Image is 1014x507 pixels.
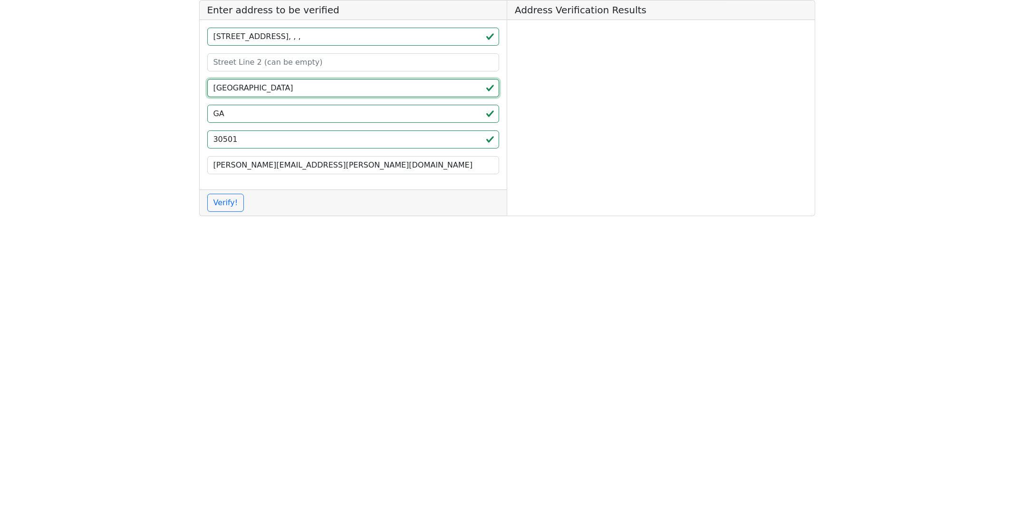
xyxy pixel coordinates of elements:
[200,0,507,20] h5: Enter address to be verified
[207,130,500,149] input: ZIP code 5 or 5+4
[207,79,500,97] input: City
[207,28,500,46] input: Street Line 1
[207,156,500,174] input: Your Email
[507,0,815,20] h5: Address Verification Results
[207,53,500,71] input: Street Line 2 (can be empty)
[207,105,500,123] input: 2-Letter State
[207,194,244,212] button: Verify!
